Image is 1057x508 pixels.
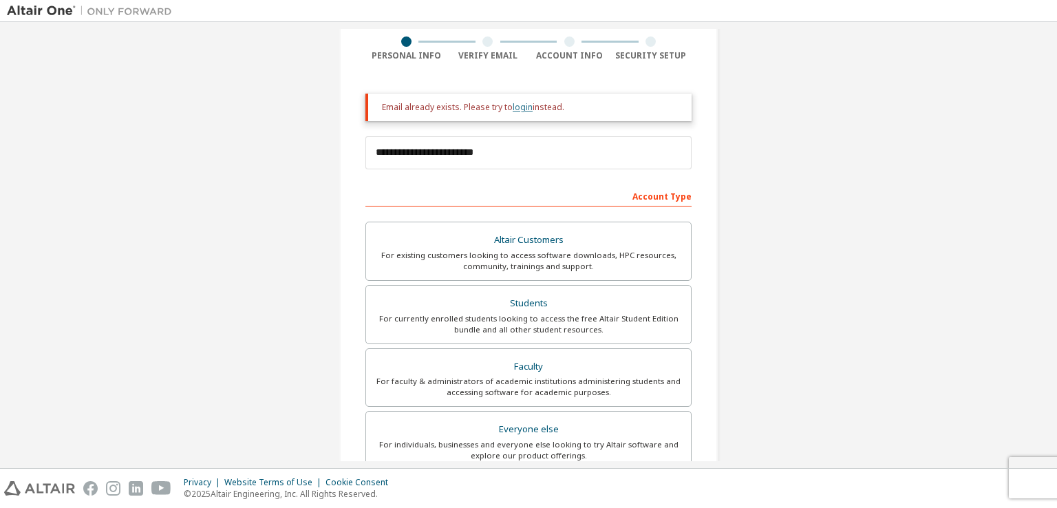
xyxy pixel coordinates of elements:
[129,481,143,496] img: linkedin.svg
[325,477,396,488] div: Cookie Consent
[374,439,683,461] div: For individuals, businesses and everyone else looking to try Altair software and explore our prod...
[374,250,683,272] div: For existing customers looking to access software downloads, HPC resources, community, trainings ...
[382,102,681,113] div: Email already exists. Please try to instead.
[374,376,683,398] div: For faculty & administrators of academic institutions administering students and accessing softwa...
[4,481,75,496] img: altair_logo.svg
[151,481,171,496] img: youtube.svg
[365,184,692,207] div: Account Type
[528,50,610,61] div: Account Info
[610,50,692,61] div: Security Setup
[374,357,683,377] div: Faculty
[83,481,98,496] img: facebook.svg
[184,477,224,488] div: Privacy
[447,50,529,61] div: Verify Email
[7,4,179,18] img: Altair One
[106,481,120,496] img: instagram.svg
[224,477,325,488] div: Website Terms of Use
[374,420,683,439] div: Everyone else
[374,231,683,250] div: Altair Customers
[365,50,447,61] div: Personal Info
[513,101,533,113] a: login
[374,313,683,335] div: For currently enrolled students looking to access the free Altair Student Edition bundle and all ...
[184,488,396,500] p: © 2025 Altair Engineering, Inc. All Rights Reserved.
[374,294,683,313] div: Students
